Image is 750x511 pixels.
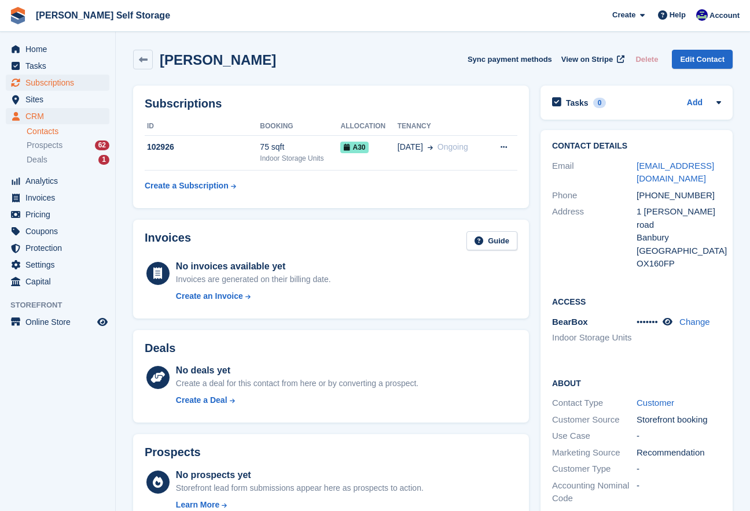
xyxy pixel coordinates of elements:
span: Deals [27,154,47,165]
span: Account [709,10,740,21]
span: A30 [340,142,369,153]
div: Contact Type [552,397,637,410]
a: Create an Invoice [176,290,331,302]
div: No prospects yet [176,468,424,482]
div: Create a Subscription [145,180,229,192]
a: Create a Deal [176,394,418,406]
button: Delete [631,50,663,69]
div: Learn More [176,499,219,511]
th: ID [145,117,260,136]
div: 1 [PERSON_NAME] road [637,205,721,231]
div: Marketing Source [552,446,637,460]
span: View on Stripe [561,54,613,65]
div: Storefront lead form submissions appear here as prospects to action. [176,482,424,494]
div: Customer Source [552,413,637,427]
div: 0 [593,98,606,108]
a: Prospects 62 [27,139,109,151]
a: menu [6,206,109,223]
span: Storefront [10,299,115,311]
a: Deals 1 [27,154,109,166]
div: 75 sqft [260,141,340,153]
a: menu [6,240,109,256]
a: menu [6,223,109,239]
a: menu [6,108,109,124]
span: [DATE] [398,141,423,153]
div: No invoices available yet [176,260,331,273]
span: Pricing [25,206,95,223]
div: Recommendation [637,446,721,460]
span: Protection [25,240,95,256]
a: menu [6,273,109,290]
div: 102926 [145,141,260,153]
li: Indoor Storage Units [552,331,637,345]
a: Edit Contact [672,50,733,69]
a: Customer [637,398,674,408]
span: Ongoing [437,142,468,151]
a: View on Stripe [557,50,627,69]
a: menu [6,75,109,91]
span: Prospects [27,140,62,151]
a: menu [6,41,109,57]
div: No deals yet [176,364,418,377]
div: Address [552,205,637,271]
div: Indoor Storage Units [260,153,340,164]
img: stora-icon-8386f47178a22dfd0bd8f6a31ec36ba5ce8667c1dd55bd0f319d3a0aa187defe.svg [9,7,27,24]
img: Justin Farthing [696,9,708,21]
div: Storefront booking [637,413,721,427]
a: Change [679,317,710,327]
a: Learn More [176,499,424,511]
h2: [PERSON_NAME] [160,52,276,68]
div: - [637,479,721,505]
th: Booking [260,117,340,136]
a: [EMAIL_ADDRESS][DOMAIN_NAME] [637,161,714,184]
span: Analytics [25,173,95,189]
div: Email [552,160,637,186]
h2: Contact Details [552,142,721,151]
a: menu [6,173,109,189]
div: Banbury [637,231,721,245]
a: menu [6,58,109,74]
div: - [637,429,721,443]
h2: Prospects [145,446,201,459]
span: Help [670,9,686,21]
div: Customer Type [552,462,637,476]
div: [PHONE_NUMBER] [637,189,721,202]
span: Coupons [25,223,95,239]
div: - [637,462,721,476]
div: Create a deal for this contact from here or by converting a prospect. [176,377,418,390]
span: BearBox [552,317,588,327]
div: Accounting Nominal Code [552,479,637,505]
h2: Deals [145,342,175,355]
span: ••••••• [637,317,658,327]
h2: Subscriptions [145,97,517,110]
a: Preview store [95,315,109,329]
span: Online Store [25,314,95,330]
a: [PERSON_NAME] Self Storage [31,6,175,25]
th: Allocation [340,117,397,136]
span: Sites [25,91,95,108]
div: Create a Deal [176,394,227,406]
a: Contacts [27,126,109,137]
a: menu [6,314,109,330]
a: menu [6,190,109,206]
h2: About [552,377,721,388]
div: Create an Invoice [176,290,243,302]
div: Invoices are generated on their billing date. [176,273,331,286]
h2: Access [552,295,721,307]
span: Invoices [25,190,95,206]
div: 1 [98,155,109,165]
h2: Tasks [566,98,589,108]
a: menu [6,91,109,108]
span: Tasks [25,58,95,74]
span: Subscriptions [25,75,95,91]
span: Capital [25,273,95,290]
span: CRM [25,108,95,124]
span: Create [612,9,635,21]
button: Sync payment methods [468,50,552,69]
div: [GEOGRAPHIC_DATA] [637,245,721,258]
div: 62 [95,140,109,150]
div: OX160FP [637,257,721,271]
div: Use Case [552,429,637,443]
a: Add [687,97,703,110]
a: menu [6,257,109,273]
